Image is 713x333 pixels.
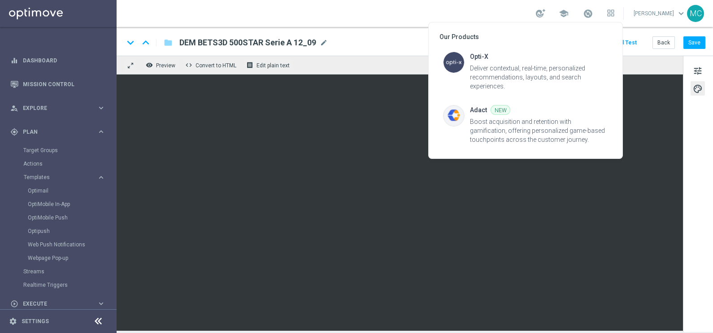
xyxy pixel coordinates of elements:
div: Our Products [439,33,612,41]
img: optimove-icon [443,105,465,127]
div: Opti-X [470,52,488,62]
div: Deliver contextual, real-time, personalized recommendations, layouts, and search experiences. [470,64,607,91]
div: NEW [491,105,510,115]
div: Boost acquisition and retention with gamification, offering personalized game-based touchpoints a... [470,117,607,144]
img: optimove-icon [443,52,465,73]
button: optimove-iconAdactNEWBoost acquisition and retention with gamification, offering personalized gam... [439,101,611,148]
div: Adact [470,105,487,115]
button: optimove-iconOpti-XDeliver contextual, real-time, personalized recommendations, layouts, and sear... [439,48,611,94]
